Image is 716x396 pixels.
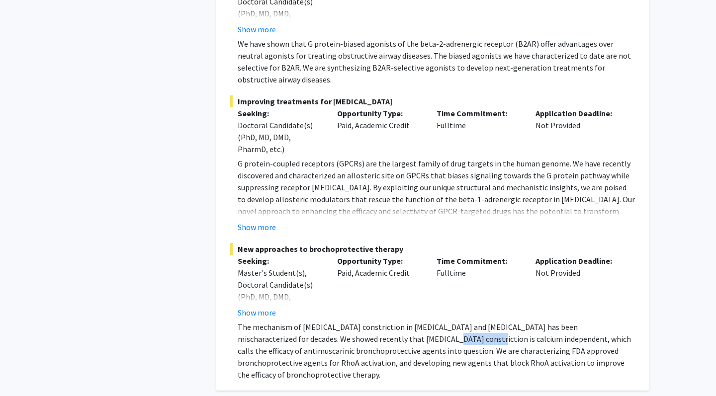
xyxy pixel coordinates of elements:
[238,23,276,35] button: Show more
[238,221,276,233] button: Show more
[429,107,529,155] div: Fulltime
[330,255,429,318] div: Paid, Academic Credit
[437,107,521,119] p: Time Commitment:
[536,107,620,119] p: Application Deadline:
[238,307,276,318] button: Show more
[337,255,422,267] p: Opportunity Type:
[230,243,635,255] span: New approaches to brochoprotective therapy
[230,95,635,107] span: Improving treatments for [MEDICAL_DATA]
[238,107,322,119] p: Seeking:
[238,321,635,381] p: The mechanism of [MEDICAL_DATA] constriction in [MEDICAL_DATA] and [MEDICAL_DATA] has been mischa...
[337,107,422,119] p: Opportunity Type:
[528,255,627,318] div: Not Provided
[7,351,42,389] iframe: Chat
[238,255,322,267] p: Seeking:
[238,119,322,155] div: Doctoral Candidate(s) (PhD, MD, DMD, PharmD, etc.)
[238,267,322,315] div: Master's Student(s), Doctoral Candidate(s) (PhD, MD, DMD, PharmD, etc.)
[238,38,635,85] p: We have shown that G protein-biased agonists of the beta-2-adrenergic receptor (B2AR) offer advan...
[330,107,429,155] div: Paid, Academic Credit
[528,107,627,155] div: Not Provided
[429,255,529,318] div: Fulltime
[437,255,521,267] p: Time Commitment:
[238,158,635,229] p: G protein-coupled receptors (GPCRs) are the largest family of drug targets in the human genome. W...
[536,255,620,267] p: Application Deadline:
